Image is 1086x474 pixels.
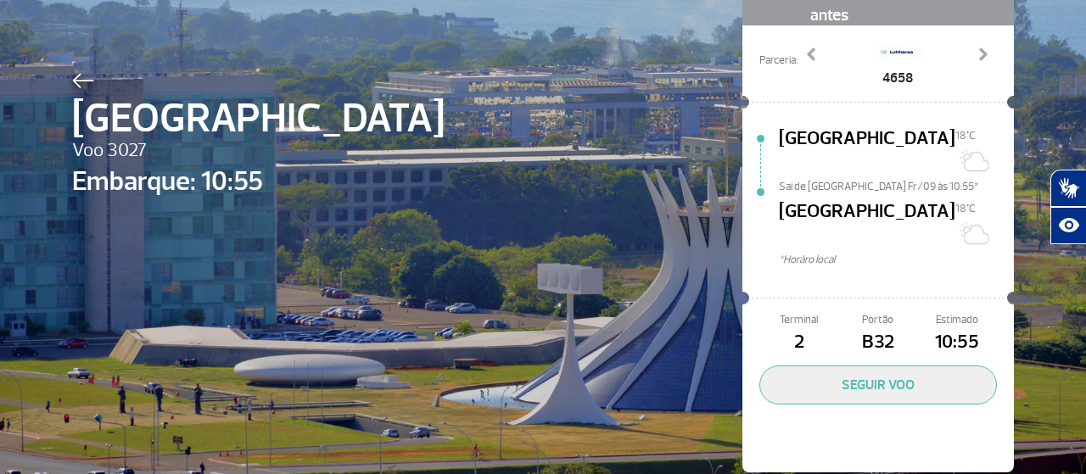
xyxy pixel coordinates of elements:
[955,143,989,177] img: Sol com muitas nuvens
[779,125,955,179] span: [GEOGRAPHIC_DATA]
[838,312,917,328] span: Portão
[72,161,445,202] span: Embarque: 10:55
[955,216,989,250] img: Sol com muitas nuvens
[779,179,1014,191] span: Sai de [GEOGRAPHIC_DATA] Fr/09 às 10:55*
[779,252,1014,268] span: *Horáro local
[72,137,445,165] span: Voo 3027
[759,328,838,357] span: 2
[955,202,976,215] span: 18°C
[759,53,798,69] span: Parceria:
[955,129,976,142] span: 18°C
[918,312,997,328] span: Estimado
[838,328,917,357] span: B32
[759,312,838,328] span: Terminal
[1050,170,1086,207] button: Abrir tradutor de língua de sinais.
[872,68,923,88] span: 4658
[759,365,997,404] button: SEGUIR VOO
[72,88,445,149] span: [GEOGRAPHIC_DATA]
[1050,170,1086,244] div: Plugin de acessibilidade da Hand Talk.
[1050,207,1086,244] button: Abrir recursos assistivos.
[779,198,955,252] span: [GEOGRAPHIC_DATA]
[918,328,997,357] span: 10:55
